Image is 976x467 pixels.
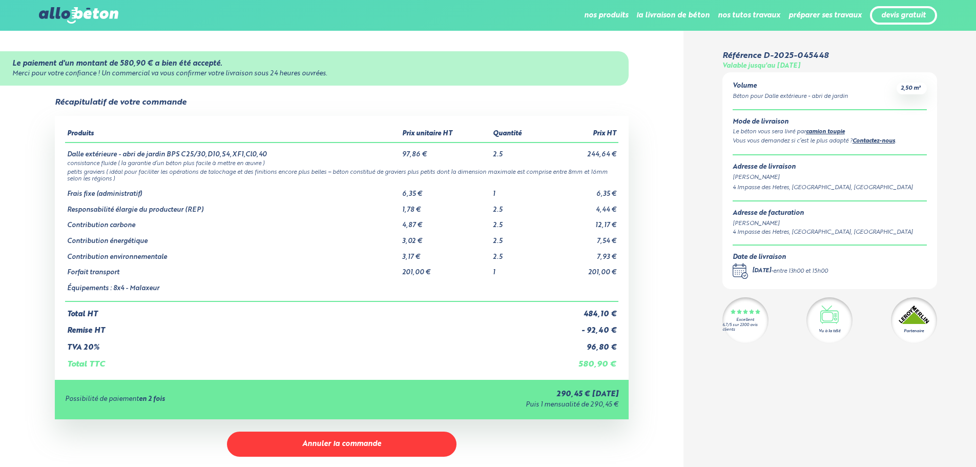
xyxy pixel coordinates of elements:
[491,182,547,198] td: 1
[400,143,490,159] td: 97,86 €
[722,323,769,332] div: 4.7/5 sur 2300 avis clients
[853,138,895,144] a: Contactez-nous
[901,85,921,92] span: 2,50 m³
[65,246,401,261] td: Contribution environnementale
[885,427,965,456] iframe: Help widget launcher
[547,230,618,246] td: 7,54 €
[65,277,401,301] td: Équipements : 8x4 - Malaxeur
[547,261,618,277] td: 201,00 €
[547,246,618,261] td: 7,93 €
[819,328,840,334] div: Vu à la télé
[65,198,401,214] td: Responsabilité élargie du producteur (REP)
[733,173,927,182] div: [PERSON_NAME]
[733,128,927,137] div: Le béton vous sera livré par
[55,98,186,107] div: Récapitulatif de votre commande
[12,70,616,78] div: Merci pour votre confiance ! Un commercial va vous confirmer votre livraison sous 24 heures ouvrées.
[400,246,490,261] td: 3,17 €
[491,230,547,246] td: 2.5
[139,396,165,402] strong: en 2 fois
[733,164,927,171] div: Adresse de livraison
[752,267,771,276] div: [DATE]
[733,184,927,192] div: 4 Impasse des Hetres, [GEOGRAPHIC_DATA], [GEOGRAPHIC_DATA]
[547,126,618,143] th: Prix HT
[65,167,618,182] td: petits graviers ( idéal pour faciliter les opérations de talochage et des finitions encore plus b...
[352,401,618,409] div: Puis 1 mensualité de 290,45 €
[65,214,401,230] td: Contribution carbone
[400,198,490,214] td: 1,78 €
[491,143,547,159] td: 2.5
[65,318,547,335] td: Remise HT
[12,60,222,67] strong: Le paiement d'un montant de 580,90 € a bien été accepté.
[39,7,118,24] img: allobéton
[881,11,926,20] a: devis gratuit
[733,137,927,146] div: Vous vous demandez si c’est le plus adapté ? .
[65,143,401,159] td: Dalle extérieure - abri de jardin BPS C25/30,D10,S4,XF1,Cl0,40
[736,318,754,322] div: Excellent
[733,228,913,237] div: 4 Impasse des Hetres, [GEOGRAPHIC_DATA], [GEOGRAPHIC_DATA]
[65,182,401,198] td: Frais fixe (administratif)
[547,335,618,352] td: 96,80 €
[65,158,618,167] td: consistance fluide ( la garantie d’un béton plus facile à mettre en œuvre )
[547,198,618,214] td: 4,44 €
[400,182,490,198] td: 6,35 €
[752,267,828,276] div: -
[547,301,618,319] td: 484,10 €
[584,3,628,28] li: nos produits
[65,301,547,319] td: Total HT
[733,210,913,217] div: Adresse de facturation
[722,51,828,60] div: Référence D-2025-045448
[788,3,862,28] li: préparer ses travaux
[806,129,845,135] a: camion toupie
[491,246,547,261] td: 2.5
[547,143,618,159] td: 244,64 €
[733,83,848,90] div: Volume
[547,318,618,335] td: - 92,40 €
[491,198,547,214] td: 2.5
[400,261,490,277] td: 201,00 €
[352,390,618,399] div: 290,45 € [DATE]
[547,352,618,369] td: 580,90 €
[65,261,401,277] td: Forfait transport
[65,230,401,246] td: Contribution énergétique
[722,63,800,70] div: Valable jusqu'au [DATE]
[65,335,547,352] td: TVA 20%
[718,3,780,28] li: nos tutos travaux
[65,126,401,143] th: Produits
[733,92,848,101] div: Béton pour Dalle extérieure - abri de jardin
[733,219,913,228] div: [PERSON_NAME]
[547,214,618,230] td: 12,17 €
[65,352,547,369] td: Total TTC
[904,328,924,334] div: Partenaire
[491,126,547,143] th: Quantité
[227,432,456,457] button: Annuler la commande
[733,118,927,126] div: Mode de livraison
[400,230,490,246] td: 3,02 €
[65,396,352,403] div: Possibilité de paiement
[547,182,618,198] td: 6,35 €
[400,214,490,230] td: 4,87 €
[733,254,828,261] div: Date de livraison
[491,214,547,230] td: 2.5
[773,267,828,276] div: entre 13h00 et 15h00
[400,126,490,143] th: Prix unitaire HT
[491,261,547,277] td: 1
[636,3,710,28] li: la livraison de béton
